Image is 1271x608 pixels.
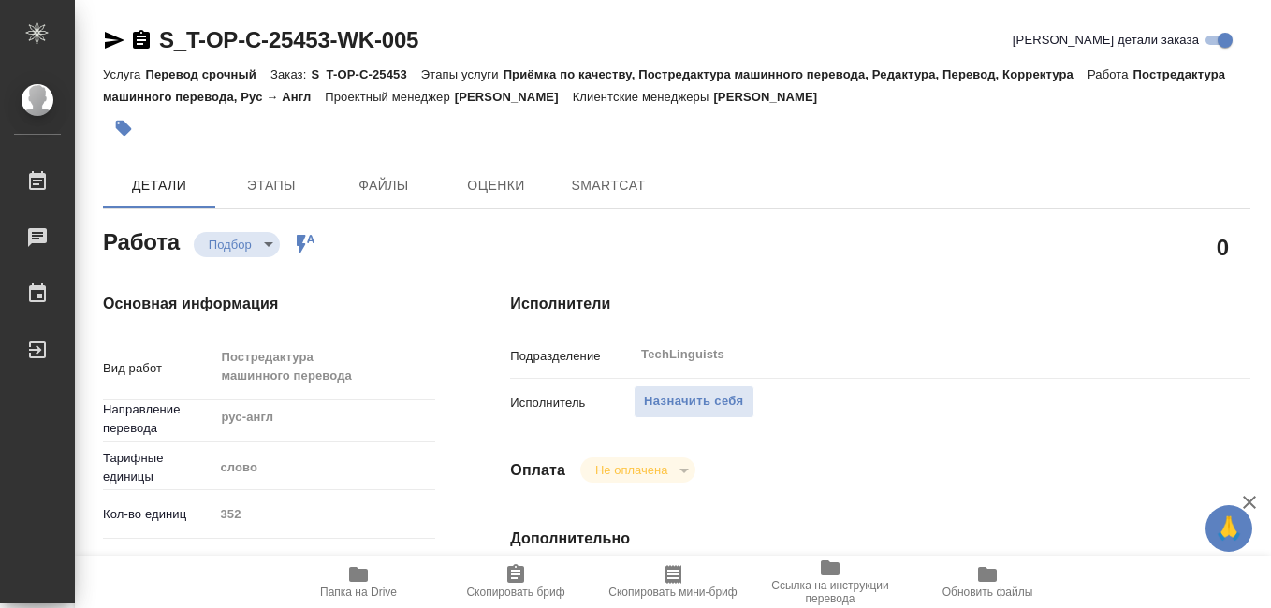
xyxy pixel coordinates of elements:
p: S_T-OP-C-25453 [311,67,420,81]
h4: Оплата [510,459,565,482]
button: Назначить себя [634,385,753,418]
span: Папка на Drive [320,586,397,599]
span: Файлы [339,174,429,197]
button: Скопировать бриф [437,556,594,608]
h4: Основная информация [103,293,435,315]
p: Исполнитель [510,394,634,413]
span: Детали [114,174,204,197]
span: Скопировать мини-бриф [608,586,737,599]
button: Добавить тэг [103,108,144,149]
p: Приёмка по качеству, Постредактура машинного перевода, Редактура, Перевод, Корректура [504,67,1088,81]
p: Общая тематика [103,554,213,572]
p: Этапы услуги [421,67,504,81]
p: Тарифные единицы [103,449,213,486]
button: Скопировать ссылку [130,29,153,51]
button: Скопировать мини-бриф [594,556,752,608]
h2: Работа [103,224,180,257]
p: [PERSON_NAME] [455,90,573,104]
button: Ссылка на инструкции перевода [752,556,909,608]
span: Скопировать бриф [466,586,564,599]
p: Кол-во единиц [103,505,213,524]
button: Обновить файлы [909,556,1066,608]
span: SmartCat [563,174,653,197]
h4: Дополнительно [510,528,1250,550]
div: Подбор [194,232,280,257]
p: Перевод срочный [145,67,270,81]
p: Вид работ [103,359,213,378]
p: Заказ: [270,67,311,81]
p: Проектный менеджер [325,90,454,104]
p: Направление перевода [103,400,213,438]
div: Подбор [580,457,695,483]
span: Ссылка на инструкции перевода [763,579,898,605]
input: Пустое поле [213,500,435,528]
p: Работа [1088,67,1133,81]
div: Техника [213,547,435,579]
span: 🙏 [1213,509,1245,548]
p: Клиентские менеджеры [573,90,714,104]
span: Обновить файлы [942,586,1033,599]
button: Подбор [203,237,257,253]
a: S_T-OP-C-25453-WK-005 [159,27,418,52]
button: Папка на Drive [280,556,437,608]
h2: 0 [1217,231,1229,263]
span: [PERSON_NAME] детали заказа [1013,31,1199,50]
p: Услуга [103,67,145,81]
span: Оценки [451,174,541,197]
button: Не оплачена [590,462,673,478]
span: Этапы [226,174,316,197]
button: 🙏 [1205,505,1252,552]
span: Назначить себя [644,391,743,413]
p: Подразделение [510,347,634,366]
button: Скопировать ссылку для ЯМессенджера [103,29,125,51]
h4: Исполнители [510,293,1250,315]
div: слово [213,452,435,484]
p: [PERSON_NAME] [713,90,831,104]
